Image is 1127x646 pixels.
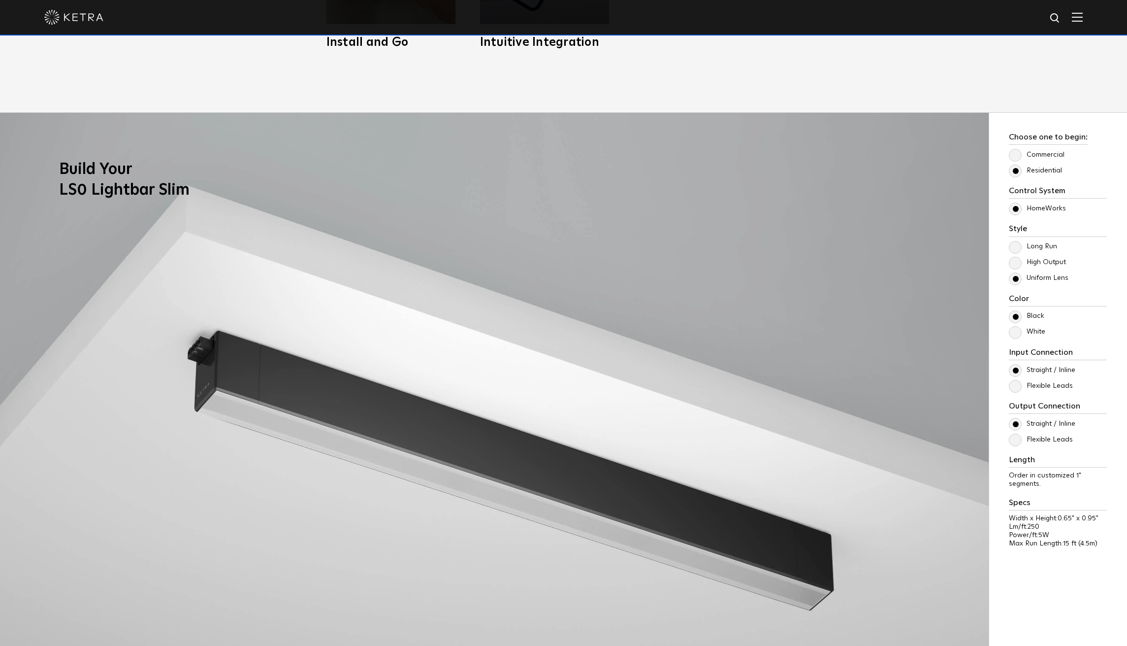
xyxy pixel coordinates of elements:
[1009,420,1075,428] label: Straight / Inline
[1049,12,1062,25] img: search icon
[1063,540,1097,547] span: 15 ft (4.5m)
[1009,540,1107,548] p: Max Run Length:
[1009,133,1088,145] h3: Choose one to begin:
[326,36,455,48] h3: Install and Go
[1009,436,1073,444] label: Flexible Leads
[1009,274,1068,282] label: Uniform Lens
[44,10,103,25] img: ketra-logo-2019-white
[1038,532,1049,539] span: 5W
[1009,402,1107,414] h3: Output Connection
[1009,242,1057,251] label: Long Run
[1009,348,1107,360] h3: Input Connection
[1009,498,1107,510] h3: Specs
[1009,186,1107,199] h3: Control System
[1009,204,1066,213] label: HomeWorks
[1028,523,1039,530] span: 250
[1009,455,1107,468] h3: Length
[1009,167,1062,175] label: Residential
[1009,366,1075,374] label: Straight / Inline
[1009,472,1081,487] span: Order in customized 1" segments.
[1072,12,1083,22] img: Hamburger%20Nav.svg
[1009,151,1064,159] label: Commercial
[1009,328,1045,336] label: White
[480,36,609,48] h3: Intuitive Integration
[1009,258,1066,267] label: High Output
[1009,531,1107,540] p: Power/ft:
[1009,312,1044,320] label: Black
[1058,515,1098,522] span: 0.65" x 0.95"
[1009,382,1073,390] label: Flexible Leads
[1009,294,1107,306] h3: Color
[1009,224,1107,237] h3: Style
[1009,514,1107,523] p: Width x Height:
[1009,523,1107,531] p: Lm/ft:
